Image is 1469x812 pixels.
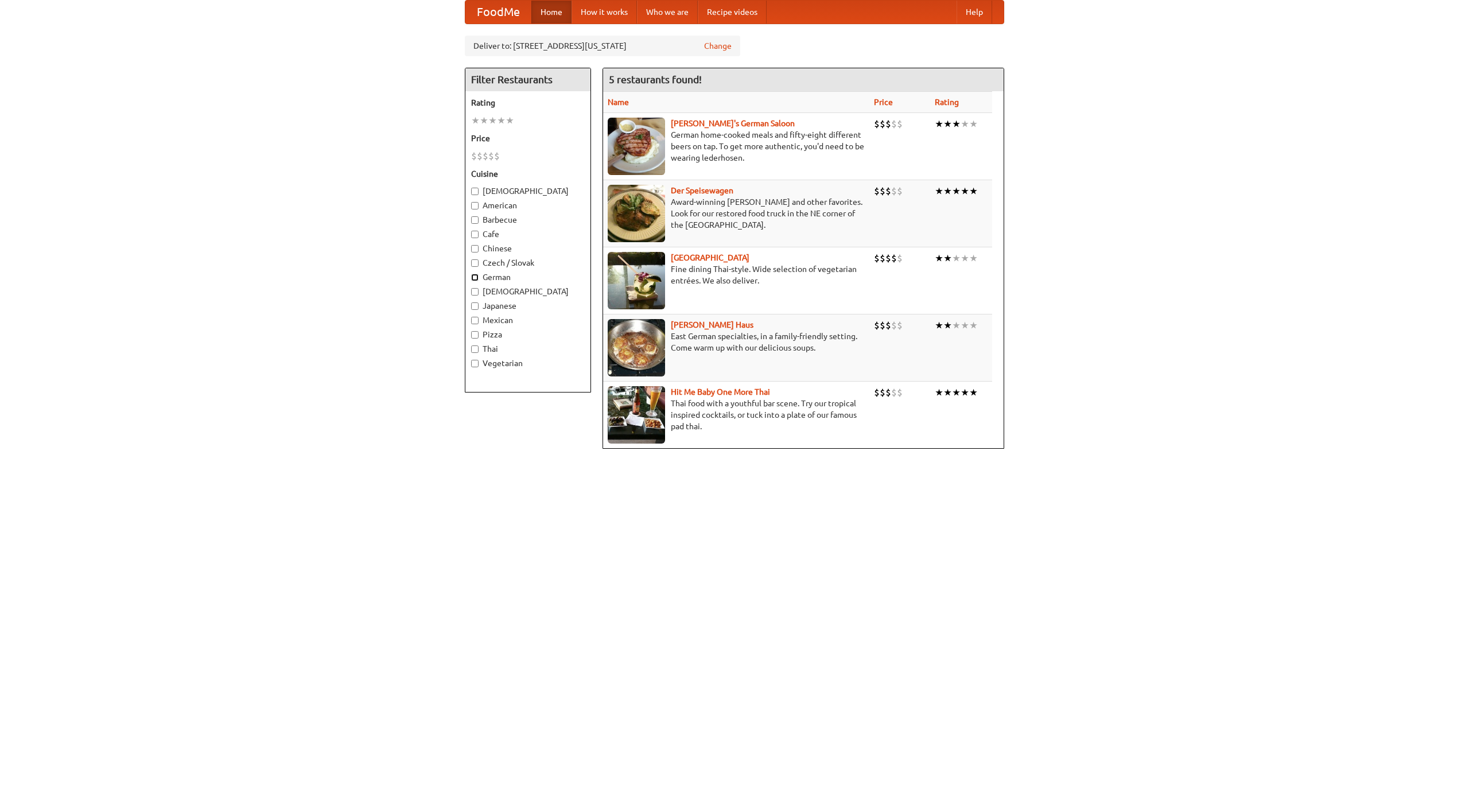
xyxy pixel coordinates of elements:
input: Vegetarian [471,360,479,367]
li: $ [874,386,880,399]
li: ★ [935,386,943,399]
li: $ [891,118,897,130]
li: $ [885,185,891,197]
li: ★ [961,319,969,332]
a: Price [874,98,893,107]
img: satay.jpg [608,252,665,309]
div: Deliver to: [STREET_ADDRESS][US_STATE] [465,36,740,56]
a: How it works [572,1,637,24]
li: $ [874,185,880,197]
input: Czech / Slovak [471,259,479,267]
input: Japanese [471,302,479,310]
li: ★ [969,319,978,332]
input: Pizza [471,331,479,339]
a: Rating [935,98,959,107]
li: $ [885,386,891,399]
label: Barbecue [471,214,585,226]
h4: Filter Restaurants [465,68,590,91]
li: $ [874,319,880,332]
input: Chinese [471,245,479,252]
img: esthers.jpg [608,118,665,175]
p: East German specialties, in a family-friendly setting. Come warm up with our delicious soups. [608,331,865,353]
li: ★ [969,118,978,130]
img: babythai.jpg [608,386,665,444]
li: ★ [952,185,961,197]
li: ★ [952,118,961,130]
input: Thai [471,345,479,353]
label: Japanese [471,300,585,312]
li: $ [880,319,885,332]
li: $ [488,150,494,162]
a: [GEOGRAPHIC_DATA] [671,253,749,262]
a: Help [957,1,992,24]
li: $ [880,118,885,130]
li: ★ [943,118,952,130]
p: German home-cooked meals and fifty-eight different beers on tap. To get more authentic, you'd nee... [608,129,865,164]
label: Mexican [471,314,585,326]
li: ★ [961,185,969,197]
a: Recipe videos [698,1,767,24]
p: Fine dining Thai-style. Wide selection of vegetarian entrées. We also deliver. [608,263,865,286]
a: [PERSON_NAME] Haus [671,320,753,329]
li: ★ [952,386,961,399]
li: $ [897,319,903,332]
input: American [471,202,479,209]
p: Award-winning [PERSON_NAME] and other favorites. Look for our restored food truck in the NE corne... [608,196,865,231]
h5: Cuisine [471,168,585,180]
li: ★ [969,252,978,265]
li: ★ [961,252,969,265]
li: ★ [952,319,961,332]
a: Home [531,1,572,24]
li: ★ [935,118,943,130]
li: ★ [480,114,488,127]
li: ★ [969,386,978,399]
li: ★ [506,114,514,127]
input: Mexican [471,317,479,324]
ng-pluralize: 5 restaurants found! [609,74,702,85]
a: FoodMe [465,1,531,24]
li: ★ [497,114,506,127]
label: Pizza [471,329,585,340]
p: Thai food with a youthful bar scene. Try our tropical inspired cocktails, or tuck into a plate of... [608,398,865,432]
li: $ [471,150,477,162]
li: ★ [943,386,952,399]
label: Vegetarian [471,358,585,369]
li: ★ [488,114,497,127]
h5: Rating [471,97,585,108]
li: ★ [935,252,943,265]
h5: Price [471,133,585,144]
a: [PERSON_NAME]'s German Saloon [671,119,795,128]
label: [DEMOGRAPHIC_DATA] [471,185,585,197]
li: $ [891,386,897,399]
li: $ [891,185,897,197]
a: Name [608,98,629,107]
li: ★ [471,114,480,127]
li: ★ [935,319,943,332]
li: ★ [935,185,943,197]
li: $ [885,252,891,265]
label: Czech / Slovak [471,257,585,269]
li: ★ [952,252,961,265]
li: $ [880,386,885,399]
img: speisewagen.jpg [608,185,665,242]
li: $ [897,118,903,130]
li: ★ [961,386,969,399]
li: $ [897,185,903,197]
li: $ [891,319,897,332]
li: $ [874,118,880,130]
li: $ [880,252,885,265]
a: Change [704,40,732,52]
li: $ [885,319,891,332]
input: [DEMOGRAPHIC_DATA] [471,188,479,195]
a: Hit Me Baby One More Thai [671,387,770,397]
a: Der Speisewagen [671,186,733,195]
input: Cafe [471,231,479,238]
label: American [471,200,585,211]
li: ★ [943,185,952,197]
li: $ [880,185,885,197]
li: $ [891,252,897,265]
input: Barbecue [471,216,479,224]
